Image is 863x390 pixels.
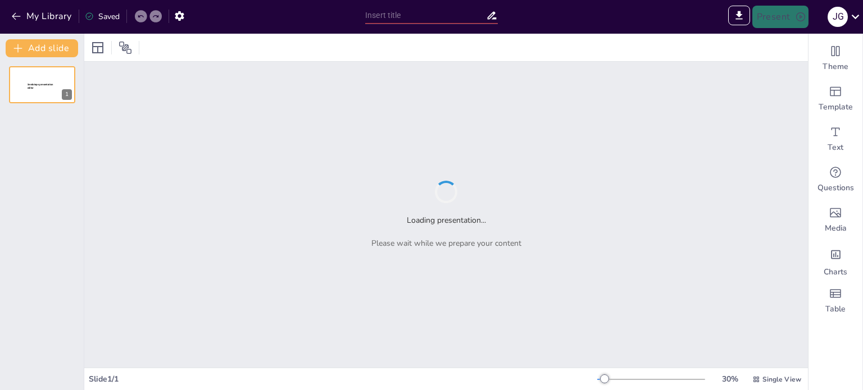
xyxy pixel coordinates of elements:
div: Layout [89,39,107,57]
span: Export to PowerPoint [728,6,750,28]
p: Please wait while we prepare your content [371,237,521,249]
span: Text [828,142,843,153]
div: Add text boxes [809,119,862,159]
button: J G [828,6,848,28]
div: Add a table [809,281,862,321]
div: Change the overall theme [809,38,862,79]
span: Charts [824,267,847,278]
span: Theme [823,61,848,72]
div: Slide 1 / 1 [89,373,597,385]
div: Saved [85,11,120,22]
div: Add images, graphics, shapes or video [809,200,862,240]
div: Add charts and graphs [809,240,862,281]
span: Table [825,304,846,315]
div: 1 [9,66,75,103]
span: Questions [817,182,854,194]
span: Media [825,223,847,234]
div: 1 [62,89,72,100]
span: Template [819,102,853,113]
span: Sendsteps presentation editor [28,83,53,89]
input: Insert title [365,7,486,24]
div: J G [828,7,848,27]
button: Present [752,6,809,28]
div: 30 % [716,373,743,385]
span: Position [119,41,132,54]
button: My Library [8,7,76,25]
span: Single View [762,374,801,384]
div: Add ready made slides [809,79,862,119]
button: Add slide [6,39,78,57]
h2: Loading presentation... [407,214,486,226]
div: Get real-time input from your audience [809,159,862,200]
